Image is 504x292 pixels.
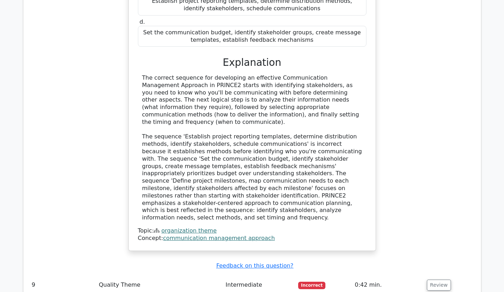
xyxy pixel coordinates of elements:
[138,227,366,235] div: Topic:
[142,57,362,69] h3: Explanation
[138,26,366,47] div: Set the communication budget, identify stakeholder groups, create message templates, establish fe...
[138,235,366,242] div: Concept:
[427,280,451,291] button: Review
[161,227,216,234] a: organization theme
[298,282,325,289] span: Incorrect
[163,235,275,241] a: communication management approach
[216,262,293,269] a: Feedback on this question?
[140,18,145,25] span: d.
[142,74,362,222] div: The correct sequence for developing an effective Communication Management Approach in PRINCE2 sta...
